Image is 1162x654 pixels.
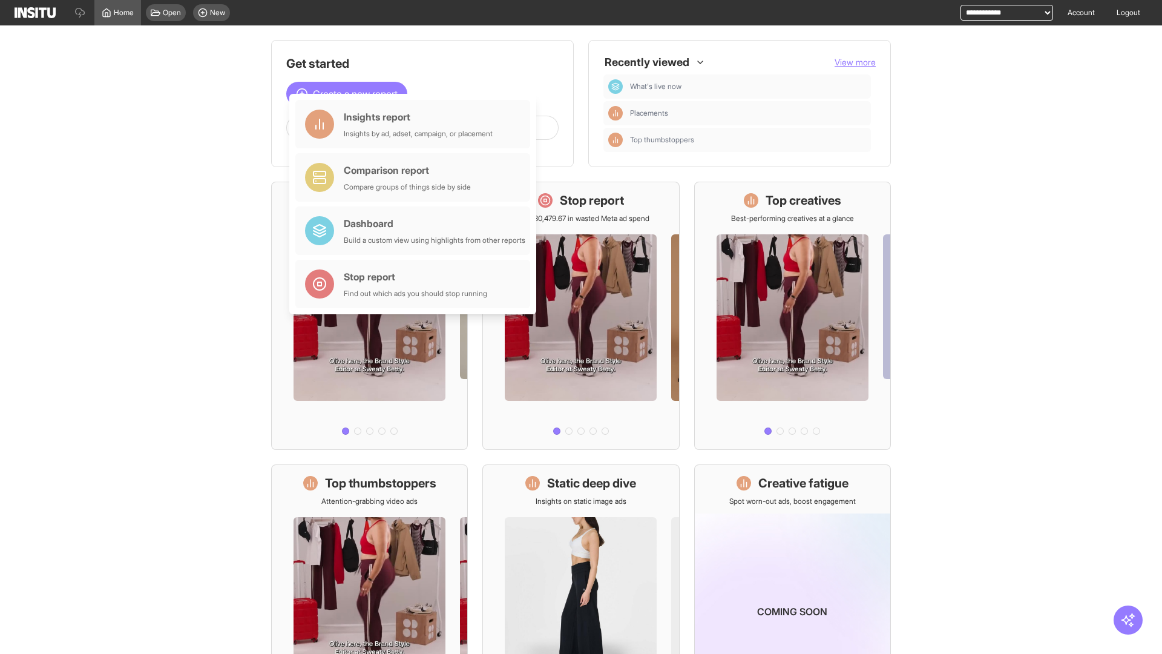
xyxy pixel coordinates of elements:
[560,192,624,209] h1: Stop report
[608,133,623,147] div: Insights
[694,182,891,450] a: Top creativesBest-performing creatives at a glance
[344,163,471,177] div: Comparison report
[608,106,623,121] div: Insights
[766,192,841,209] h1: Top creatives
[344,269,487,284] div: Stop report
[344,236,525,245] div: Build a custom view using highlights from other reports
[608,79,623,94] div: Dashboard
[286,82,407,106] button: Create a new report
[163,8,181,18] span: Open
[630,135,866,145] span: Top thumbstoppers
[313,87,398,101] span: Create a new report
[286,55,559,72] h1: Get started
[630,82,866,91] span: What's live now
[630,108,866,118] span: Placements
[731,214,854,223] p: Best-performing creatives at a glance
[630,108,668,118] span: Placements
[344,110,493,124] div: Insights report
[114,8,134,18] span: Home
[321,497,418,506] p: Attention-grabbing video ads
[536,497,626,506] p: Insights on static image ads
[835,56,876,68] button: View more
[482,182,679,450] a: Stop reportSave £30,479.67 in wasted Meta ad spend
[630,82,681,91] span: What's live now
[344,289,487,299] div: Find out which ads you should stop running
[344,129,493,139] div: Insights by ad, adset, campaign, or placement
[210,8,225,18] span: New
[271,182,468,450] a: What's live nowSee all active ads instantly
[630,135,694,145] span: Top thumbstoppers
[512,214,649,223] p: Save £30,479.67 in wasted Meta ad spend
[325,475,436,492] h1: Top thumbstoppers
[344,182,471,192] div: Compare groups of things side by side
[547,475,636,492] h1: Static deep dive
[344,216,525,231] div: Dashboard
[15,7,56,18] img: Logo
[835,57,876,67] span: View more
